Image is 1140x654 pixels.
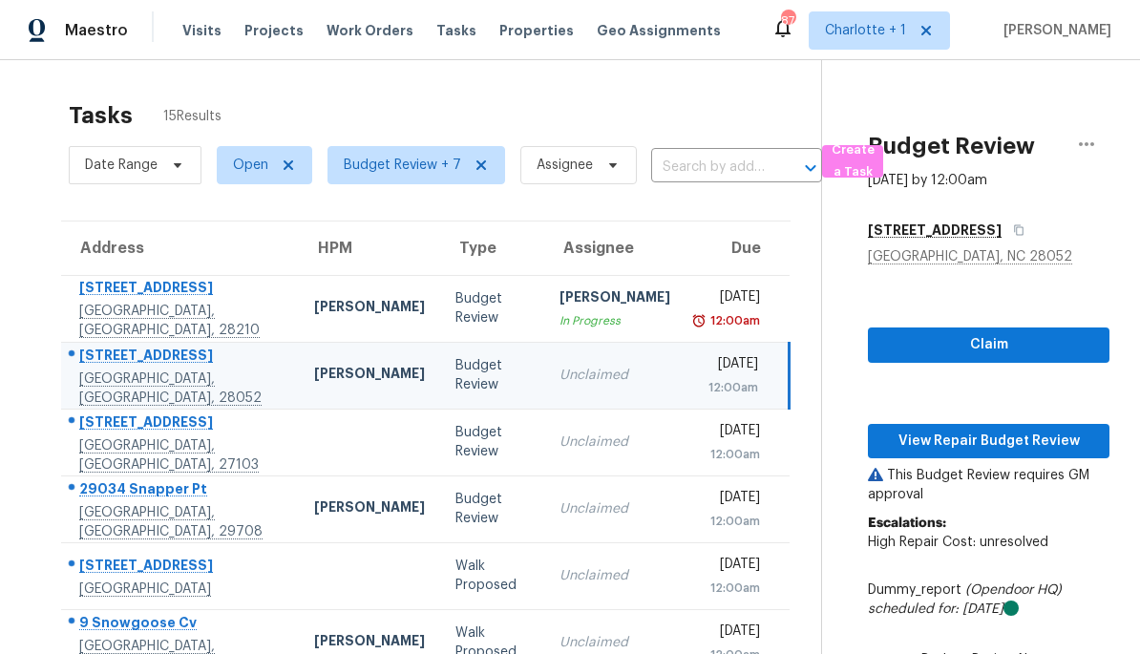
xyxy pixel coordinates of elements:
[868,536,1048,549] span: High Repair Cost: unresolved
[701,445,760,464] div: 12:00am
[455,423,529,461] div: Budget Review
[883,430,1094,454] span: View Repair Budget Review
[701,287,760,311] div: [DATE]
[559,432,670,452] div: Unclaimed
[868,517,946,530] b: Escalations:
[559,366,670,385] div: Unclaimed
[701,378,758,397] div: 12:00am
[822,145,883,178] button: Create a Task
[868,602,1003,616] i: scheduled for: [DATE]
[537,156,593,175] span: Assignee
[455,490,529,528] div: Budget Review
[455,557,529,595] div: Walk Proposed
[163,107,222,126] span: 15 Results
[868,466,1109,504] p: This Budget Review requires GM approval
[597,21,721,40] span: Geo Assignments
[701,488,760,512] div: [DATE]
[327,21,413,40] span: Work Orders
[314,497,425,521] div: [PERSON_NAME]
[701,421,760,445] div: [DATE]
[996,21,1111,40] span: [PERSON_NAME]
[868,580,1109,619] div: Dummy_report
[85,156,158,175] span: Date Range
[781,11,794,31] div: 87
[455,356,529,394] div: Budget Review
[65,21,128,40] span: Maestro
[965,583,1062,597] i: (Opendoor HQ)
[559,499,670,518] div: Unclaimed
[544,222,686,275] th: Assignee
[182,21,222,40] span: Visits
[868,171,987,190] div: [DATE] by 12:00am
[559,311,670,330] div: In Progress
[299,222,440,275] th: HPM
[440,222,544,275] th: Type
[559,633,670,652] div: Unclaimed
[559,287,670,311] div: [PERSON_NAME]
[233,156,268,175] span: Open
[701,354,758,378] div: [DATE]
[868,424,1109,459] button: View Repair Budget Review
[69,106,133,125] h2: Tasks
[883,333,1094,357] span: Claim
[701,579,760,598] div: 12:00am
[314,297,425,321] div: [PERSON_NAME]
[559,566,670,585] div: Unclaimed
[314,364,425,388] div: [PERSON_NAME]
[61,222,299,275] th: Address
[651,153,769,182] input: Search by address
[701,555,760,579] div: [DATE]
[691,311,707,330] img: Overdue Alarm Icon
[455,289,529,327] div: Budget Review
[868,327,1109,363] button: Claim
[707,311,760,330] div: 12:00am
[686,222,790,275] th: Due
[701,622,760,645] div: [DATE]
[868,137,1035,156] h2: Budget Review
[499,21,574,40] span: Properties
[244,21,304,40] span: Projects
[832,139,874,183] span: Create a Task
[1002,213,1027,247] button: Copy Address
[797,155,824,181] button: Open
[344,156,461,175] span: Budget Review + 7
[825,21,906,40] span: Charlotte + 1
[436,24,476,37] span: Tasks
[701,512,760,531] div: 12:00am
